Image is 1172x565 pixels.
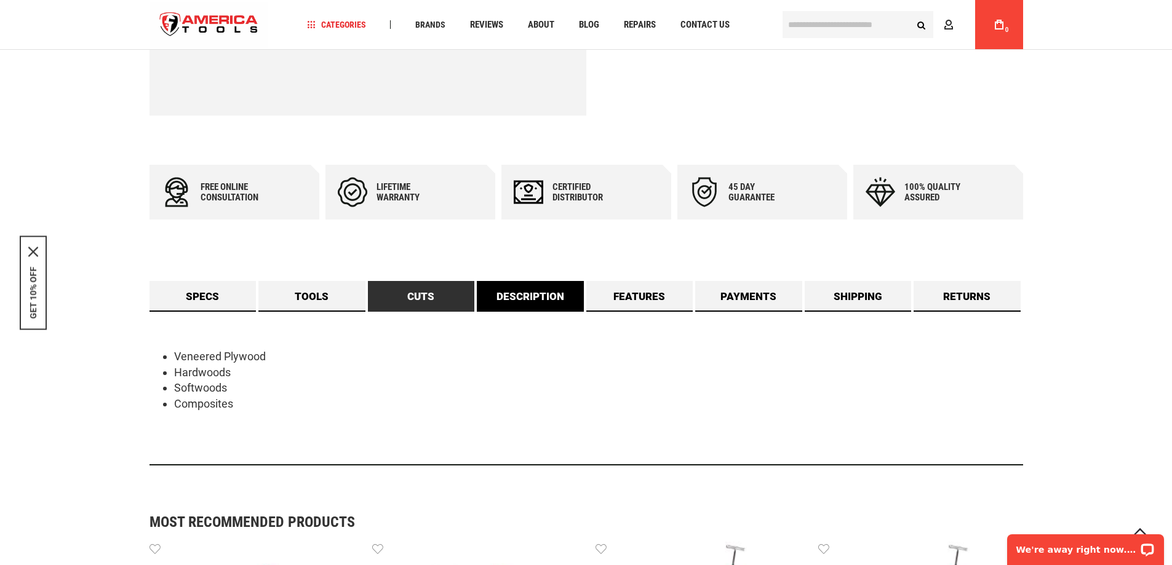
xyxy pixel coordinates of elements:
li: Veneered Plywood [174,349,1023,365]
span: Brands [415,20,445,29]
a: Repairs [618,17,661,33]
li: Softwoods [174,380,1023,396]
button: Search [910,13,933,36]
span: Reviews [470,20,503,30]
li: Composites [174,396,1023,412]
strong: Most Recommended Products [149,515,980,529]
li: Hardwoods [174,365,1023,381]
a: Blog [573,17,605,33]
a: Contact Us [675,17,735,33]
iframe: LiveChat chat widget [999,526,1172,565]
a: Brands [410,17,451,33]
a: Tools [258,281,365,312]
svg: close icon [28,247,38,256]
span: 0 [1005,26,1009,33]
span: Blog [579,20,599,30]
div: Free online consultation [201,182,274,203]
a: store logo [149,2,269,48]
div: Certified Distributor [552,182,626,203]
div: 100% quality assured [904,182,978,203]
a: Cuts [368,281,475,312]
a: Specs [149,281,257,312]
span: Categories [307,20,366,29]
a: Categories [301,17,372,33]
a: About [522,17,560,33]
a: Shipping [805,281,912,312]
a: Description [477,281,584,312]
div: Lifetime warranty [377,182,450,203]
img: America Tools [149,2,269,48]
button: Close [28,247,38,256]
span: Repairs [624,20,656,30]
span: About [528,20,554,30]
a: Features [586,281,693,312]
span: Contact Us [680,20,730,30]
a: Returns [914,281,1021,312]
a: Payments [695,281,802,312]
button: GET 10% OFF [28,266,38,318]
a: Reviews [464,17,509,33]
div: 45 day Guarantee [728,182,802,203]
